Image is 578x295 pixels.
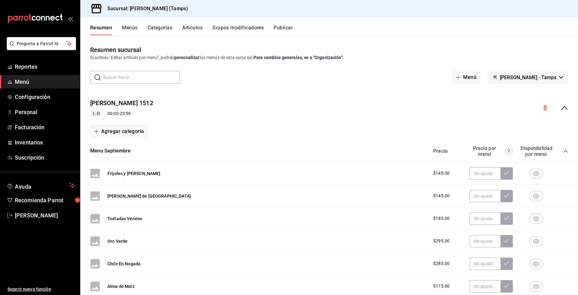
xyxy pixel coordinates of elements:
[107,170,161,177] button: Frijoles y [PERSON_NAME]
[433,170,450,177] span: $145.00
[470,235,501,247] input: Sin ajuste
[68,16,73,21] button: open_drawer_menu
[433,238,450,244] span: $295.00
[107,193,191,199] button: [PERSON_NAME] de [GEOGRAPHIC_DATA]
[174,55,200,60] strong: personalizar
[7,286,75,293] span: Sugerir nueva función
[107,283,135,289] button: Alma de Maiz
[17,41,66,47] span: Pregunta a Parrot AI
[470,167,501,180] input: Sin ajuste
[521,145,551,157] div: Disponibilidad por menú
[488,71,568,84] button: [PERSON_NAME] - Tamps
[433,283,450,289] span: $175.00
[90,45,141,54] div: Resumen sucursal
[427,148,467,154] div: Precio
[15,153,75,162] span: Suscripción
[15,123,75,131] span: Facturación
[433,193,450,199] span: $145.00
[103,71,180,83] input: Buscar menú
[15,93,75,101] span: Configuración
[452,71,480,84] button: Menú
[15,138,75,147] span: Inventarios
[15,78,75,86] span: Menú
[90,110,153,118] div: 00:00 - 23:59
[80,94,578,122] div: collapse-menu-row
[500,75,556,80] span: [PERSON_NAME] - Tamps
[90,125,148,138] button: Agregar categoría
[107,238,128,244] button: Oro Verde
[90,99,153,108] button: [PERSON_NAME] 1512
[433,215,450,222] span: $145.00
[107,216,142,222] button: Tostadas Veneno
[107,261,140,267] button: Chile En Nogada
[563,149,568,154] button: collapse-category-row
[103,5,188,12] h3: Sucursal: [PERSON_NAME] (Tamps)
[122,25,137,35] button: Menús
[470,190,501,202] input: Sin ajuste
[470,258,501,270] input: Sin ajuste
[15,108,75,116] span: Personal
[274,25,293,35] button: Publicar
[90,54,568,61] div: Si activas ‘Editar artículo por menú’, podrás los menús de esta sucursal.
[212,25,264,35] button: Grupos modificadores
[4,45,76,51] a: Pregunta a Parrot AI
[15,196,75,204] span: Recomienda Parrot
[470,280,501,293] input: Sin ajuste
[148,25,173,35] button: Categorías
[15,211,75,220] span: [PERSON_NAME]
[470,145,513,157] div: Precio por menú
[90,25,578,35] div: navigation tabs
[433,260,450,267] span: $285.00
[15,182,67,189] span: Ayuda
[470,212,501,225] input: Sin ajuste
[90,110,102,117] span: L-D
[182,25,203,35] button: Artículos
[253,55,344,60] strong: Para cambios generales, ve a “Organización”.
[15,62,75,71] span: Reportes
[90,25,112,35] button: Resumen
[90,147,131,155] button: Menu Septiembre
[7,37,76,50] button: Pregunta a Parrot AI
